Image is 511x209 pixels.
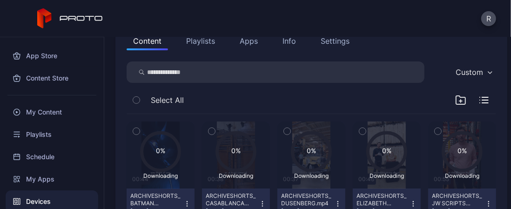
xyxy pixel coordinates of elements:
text: 0% [457,147,467,155]
div: Settings [321,35,350,47]
div: Downloading [140,172,181,179]
span: Select All [151,94,184,106]
a: Content Store [6,67,98,89]
a: Playlists [6,123,98,146]
a: My Apps [6,168,98,190]
button: R [481,11,496,26]
div: Info [282,35,296,47]
div: ARCHIVESHORTS_DUSENBERG.mp4 [281,192,332,207]
button: Content [127,32,168,50]
a: App Store [6,45,98,67]
div: Downloading [442,172,483,179]
a: My Content [6,101,98,123]
button: Playlists [180,32,222,50]
div: ARCHIVESHORTS_JW SCRIPTS NEW.mp4 [432,192,483,207]
div: ARCHIVESHORTS_CASABLANCA NEW.mp4 [206,192,257,207]
div: ARCHIVESHORTS_ELIZABETH HEAD_NEW041023.mp4 [356,192,408,207]
text: 0% [382,147,391,155]
text: 0% [156,147,165,155]
a: Schedule [6,146,98,168]
div: Custom [456,67,483,77]
button: Settings [314,32,356,50]
button: Info [276,32,303,50]
text: 0% [307,147,316,155]
div: Downloading [291,172,332,179]
text: 0% [231,147,241,155]
button: Custom [451,61,496,83]
div: Downloading [215,172,256,179]
div: ARCHIVESHORTS_BATMAN COCKPIT.mp4 [130,192,182,207]
div: Downloading [366,172,407,179]
button: Apps [233,32,264,50]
